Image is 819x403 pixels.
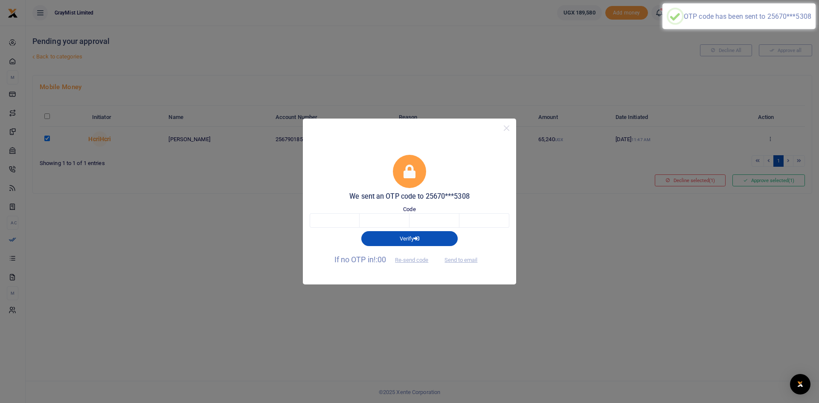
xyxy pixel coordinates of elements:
div: Open Intercom Messenger [790,374,810,394]
button: Verify [361,231,458,246]
span: If no OTP in [334,255,436,264]
h5: We sent an OTP code to 25670***5308 [310,192,509,201]
label: Code [403,205,415,214]
div: OTP code has been sent to 25670***5308 [684,12,811,20]
span: !:00 [374,255,386,264]
button: Close [500,122,513,134]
